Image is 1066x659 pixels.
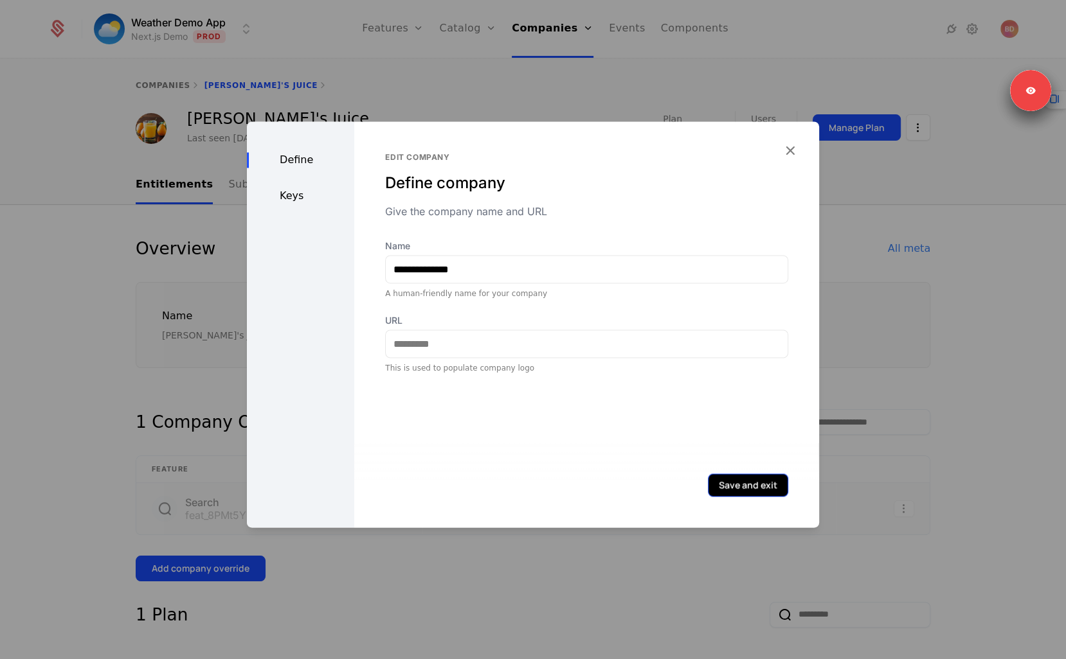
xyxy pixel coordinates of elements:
label: Name [385,240,788,252]
div: This is used to populate company logo [385,363,788,373]
div: Define company [385,173,788,193]
div: Edit company [385,152,788,163]
div: Define [247,152,354,168]
div: Keys [247,188,354,204]
label: URL [385,314,788,327]
div: A human-friendly name for your company [385,288,788,299]
div: Give the company name and URL [385,204,788,219]
button: Save and exit [708,473,788,496]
